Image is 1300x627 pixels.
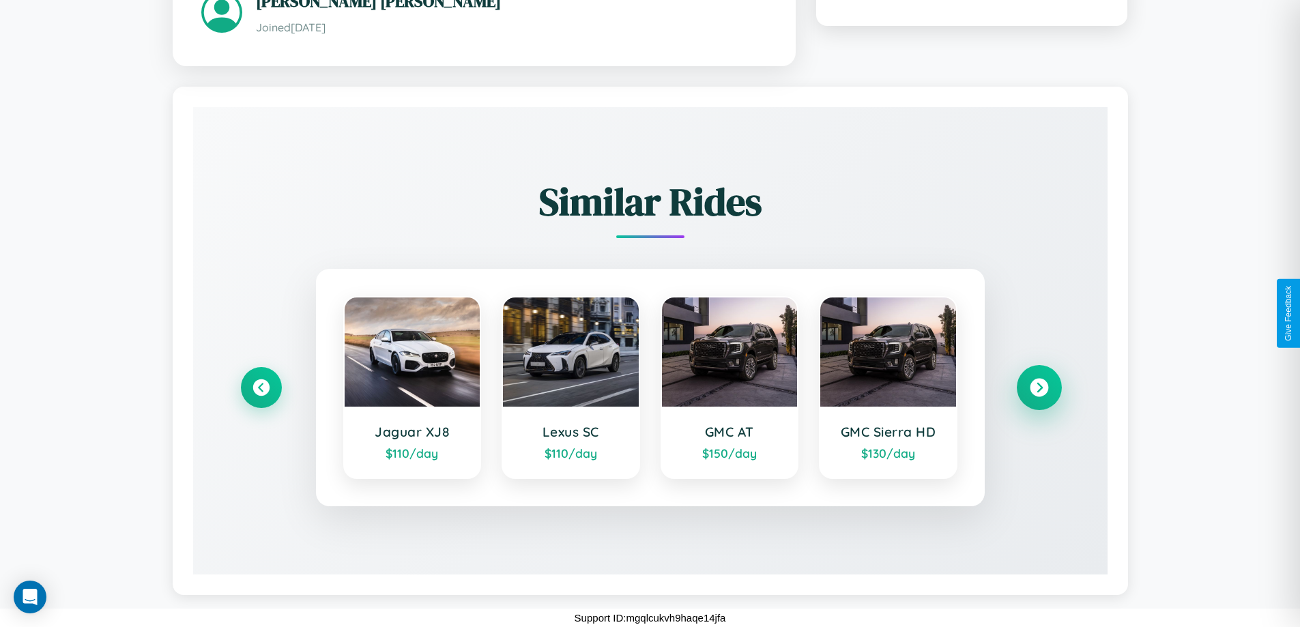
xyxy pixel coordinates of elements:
h3: Lexus SC [517,424,625,440]
h2: Similar Rides [241,175,1060,228]
h3: GMC Sierra HD [834,424,942,440]
a: GMC AT$150/day [661,296,799,479]
div: $ 110 /day [358,446,467,461]
h3: Jaguar XJ8 [358,424,467,440]
div: $ 110 /day [517,446,625,461]
p: Joined [DATE] [256,18,767,38]
a: Jaguar XJ8$110/day [343,296,482,479]
div: Give Feedback [1284,286,1293,341]
a: Lexus SC$110/day [502,296,640,479]
a: GMC Sierra HD$130/day [819,296,957,479]
p: Support ID: mgqlcukvh9haqe14jfa [575,609,726,627]
h3: GMC AT [676,424,784,440]
div: Open Intercom Messenger [14,581,46,613]
div: $ 130 /day [834,446,942,461]
div: $ 150 /day [676,446,784,461]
